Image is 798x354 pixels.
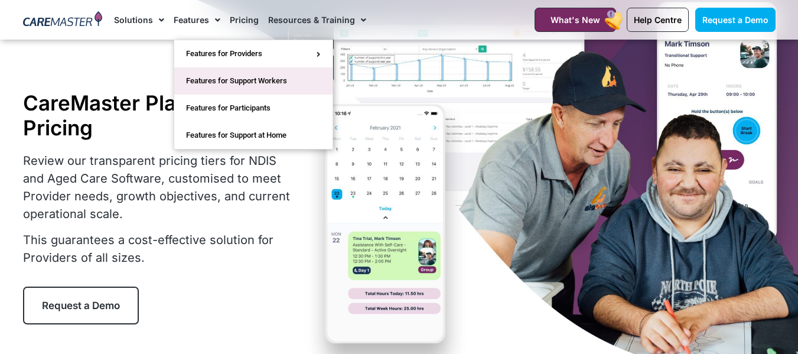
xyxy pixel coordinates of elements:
[702,15,768,25] span: Request a Demo
[174,95,333,122] a: Features for Participants
[42,300,120,311] span: Request a Demo
[535,8,616,32] a: What's New
[174,40,333,150] ul: Features
[23,152,292,223] p: Review our transparent pricing tiers for NDIS and Aged Care Software, customised to meet Provider...
[174,67,333,95] a: Features for Support Workers
[174,122,333,149] a: Features for Support at Home
[627,8,689,32] a: Help Centre
[23,11,103,29] img: CareMaster Logo
[23,287,139,324] a: Request a Demo
[23,231,292,267] p: This guarantees a cost-effective solution for Providers of all sizes.
[634,15,682,25] span: Help Centre
[23,90,292,140] h1: CareMaster Platform Pricing
[551,15,600,25] span: What's New
[695,8,776,32] a: Request a Demo
[174,40,333,67] a: Features for Providers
